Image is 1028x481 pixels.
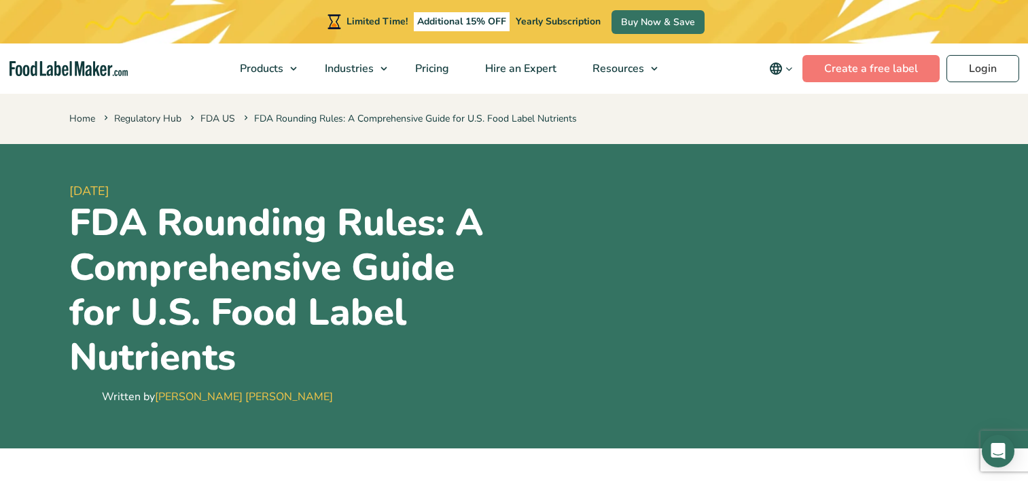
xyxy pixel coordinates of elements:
[307,43,394,94] a: Industries
[69,200,509,380] h1: FDA Rounding Rules: A Comprehensive Guide for U.S. Food Label Nutrients
[414,12,510,31] span: Additional 15% OFF
[236,61,285,76] span: Products
[397,43,464,94] a: Pricing
[200,112,235,125] a: FDA US
[467,43,571,94] a: Hire an Expert
[575,43,664,94] a: Resources
[69,383,96,410] img: Maria Abi Hanna - Food Label Maker
[802,55,940,82] a: Create a free label
[588,61,645,76] span: Resources
[69,182,509,200] span: [DATE]
[516,15,601,28] span: Yearly Subscription
[481,61,558,76] span: Hire an Expert
[321,61,375,76] span: Industries
[982,435,1014,467] div: Open Intercom Messenger
[155,389,333,404] a: [PERSON_NAME] [PERSON_NAME]
[241,112,577,125] span: FDA Rounding Rules: A Comprehensive Guide for U.S. Food Label Nutrients
[69,112,95,125] a: Home
[347,15,408,28] span: Limited Time!
[222,43,304,94] a: Products
[946,55,1019,82] a: Login
[114,112,181,125] a: Regulatory Hub
[102,389,333,405] div: Written by
[411,61,450,76] span: Pricing
[612,10,705,34] a: Buy Now & Save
